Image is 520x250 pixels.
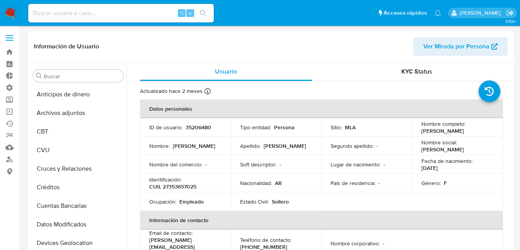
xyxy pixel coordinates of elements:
[240,236,292,243] p: Teléfono de contacto :
[149,198,176,205] p: Ocupación :
[331,240,380,247] p: Nombre corporativo :
[421,146,464,153] p: [PERSON_NAME]
[331,180,375,187] p: País de residencia :
[421,158,472,164] p: Fecha de nacimiento :
[275,180,282,187] p: AR
[331,142,373,149] p: Segundo apellido :
[30,122,126,141] button: CBT
[460,9,503,17] p: julian.dari@mercadolibre.com
[421,139,457,146] p: Nombre social :
[140,211,503,229] th: Información de contacto
[264,142,306,149] p: [PERSON_NAME]
[435,10,441,16] a: Notificaciones
[345,124,356,131] p: MLA
[34,43,99,50] h1: Información de Usuario
[149,229,193,236] p: Email de contacto :
[30,178,126,197] button: Créditos
[189,9,191,17] span: s
[140,99,503,118] th: Datos personales
[421,120,465,127] p: Nombre completo :
[186,124,211,131] p: 35206480
[444,180,447,187] p: F
[30,215,126,234] button: Datos Modificados
[30,104,126,122] button: Archivos adjuntos
[280,161,281,168] p: -
[413,37,508,56] button: Ver Mirada por Persona
[506,9,514,17] a: Salir
[272,198,289,205] p: Soltero
[30,159,126,178] button: Cruces y Relaciones
[331,161,380,168] p: Lugar de nacimiento :
[36,73,42,79] button: Buscar
[378,180,380,187] p: -
[149,176,182,183] p: Identificación :
[173,142,215,149] p: [PERSON_NAME]
[240,124,271,131] p: Tipo entidad :
[30,85,126,104] button: Anticipos de dinero
[421,127,464,134] p: [PERSON_NAME]
[149,142,170,149] p: Nombre :
[28,8,214,18] input: Buscar usuario o caso...
[240,198,269,205] p: Estado Civil :
[44,73,120,80] input: Buscar
[384,9,427,17] span: Accesos rápidos
[30,141,126,159] button: CVU
[179,9,184,17] span: ⌥
[274,124,295,131] p: Persona
[401,67,432,76] span: KYC Status
[149,161,202,168] p: Nombre del comercio :
[421,180,441,187] p: Género :
[383,240,384,247] p: -
[205,161,207,168] p: -
[240,180,272,187] p: Nacionalidad :
[421,164,438,171] p: [DATE]
[240,161,276,168] p: Soft descriptor :
[149,183,196,190] p: CUIL 27353657025
[331,124,342,131] p: Sitio :
[215,67,237,76] span: Usuario
[179,198,204,205] p: Empleado
[149,124,182,131] p: ID de usuario :
[384,161,385,168] p: -
[30,197,126,215] button: Cuentas Bancarias
[195,8,211,19] button: search-icon
[377,142,378,149] p: -
[423,37,489,56] span: Ver Mirada por Persona
[240,142,261,149] p: Apellido :
[140,87,203,95] p: Actualizado hace 2 meses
